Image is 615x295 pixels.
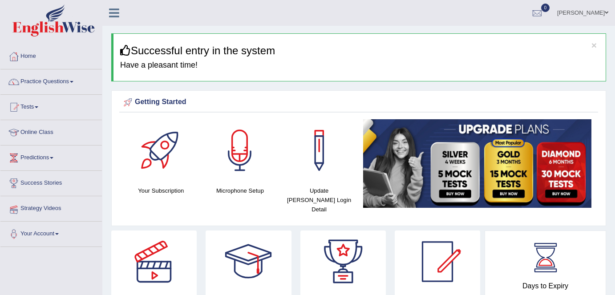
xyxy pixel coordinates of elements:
h4: Update [PERSON_NAME] Login Detail [284,186,354,214]
h4: Have a pleasant time! [120,61,599,70]
a: Home [0,44,102,66]
h4: Days to Expiry [495,282,596,290]
a: Strategy Videos [0,196,102,218]
a: Success Stories [0,171,102,193]
h3: Successful entry in the system [120,45,599,57]
a: Practice Questions [0,69,102,92]
a: Tests [0,95,102,117]
img: small5.jpg [363,119,591,208]
span: 0 [541,4,550,12]
a: Your Account [0,222,102,244]
h4: Microphone Setup [205,186,275,195]
div: Getting Started [121,96,596,109]
a: Predictions [0,145,102,168]
a: Online Class [0,120,102,142]
button: × [591,40,597,50]
h4: Your Subscription [126,186,196,195]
